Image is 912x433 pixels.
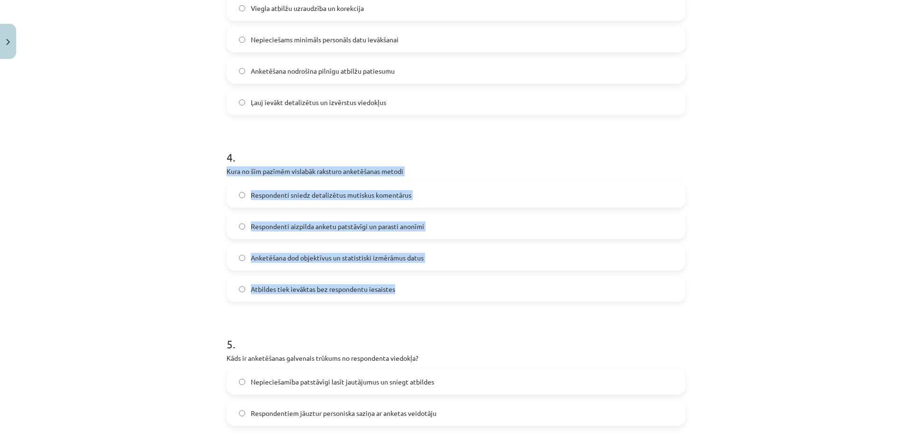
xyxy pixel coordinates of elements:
[251,190,411,200] span: Respondenti sniedz detalizētus mutiskus komentārus
[239,255,245,261] input: Anketēšana dod objektīvus un statistiski izmērāmus datus
[6,39,10,45] img: icon-close-lesson-0947bae3869378f0d4975bcd49f059093ad1ed9edebbc8119c70593378902aed.svg
[251,35,399,45] span: Nepieciešams minimāls personāls datu ievākšanai
[227,166,685,176] p: Kura no šīm pazīmēm vislabāk raksturo anketēšanas metodi
[239,68,245,74] input: Anketēšana nodrošina pilnīgu atbilžu patiesumu
[251,253,424,263] span: Anketēšana dod objektīvus un statistiski izmērāmus datus
[227,321,685,350] h1: 5 .
[251,221,424,231] span: Respondenti aizpilda anketu patstāvīgi un parasti anonīmi
[251,97,386,107] span: Ļauj ievākt detalizētus un izvērstus viedokļus
[251,3,364,13] span: Viegla atbilžu uzraudzība un korekcija
[227,134,685,164] h1: 4 .
[239,5,245,11] input: Viegla atbilžu uzraudzība un korekcija
[239,99,245,106] input: Ļauj ievākt detalizētus un izvērstus viedokļus
[251,284,395,294] span: Atbildes tiek ievāktas bez respondentu iesaistes
[227,353,685,363] p: Kāds ir anketēšanas galvenais trūkums no respondenta viedokļa?
[239,192,245,198] input: Respondenti sniedz detalizētus mutiskus komentārus
[251,408,437,418] span: Respondentiem jāuztur personiska saziņa ar anketas veidotāju
[239,410,245,416] input: Respondentiem jāuztur personiska saziņa ar anketas veidotāju
[239,379,245,385] input: Nepieciešamība patstāvīgi lasīt jautājumus un sniegt atbildes
[239,37,245,43] input: Nepieciešams minimāls personāls datu ievākšanai
[239,286,245,292] input: Atbildes tiek ievāktas bez respondentu iesaistes
[251,377,434,387] span: Nepieciešamība patstāvīgi lasīt jautājumus un sniegt atbildes
[239,223,245,230] input: Respondenti aizpilda anketu patstāvīgi un parasti anonīmi
[251,66,395,76] span: Anketēšana nodrošina pilnīgu atbilžu patiesumu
